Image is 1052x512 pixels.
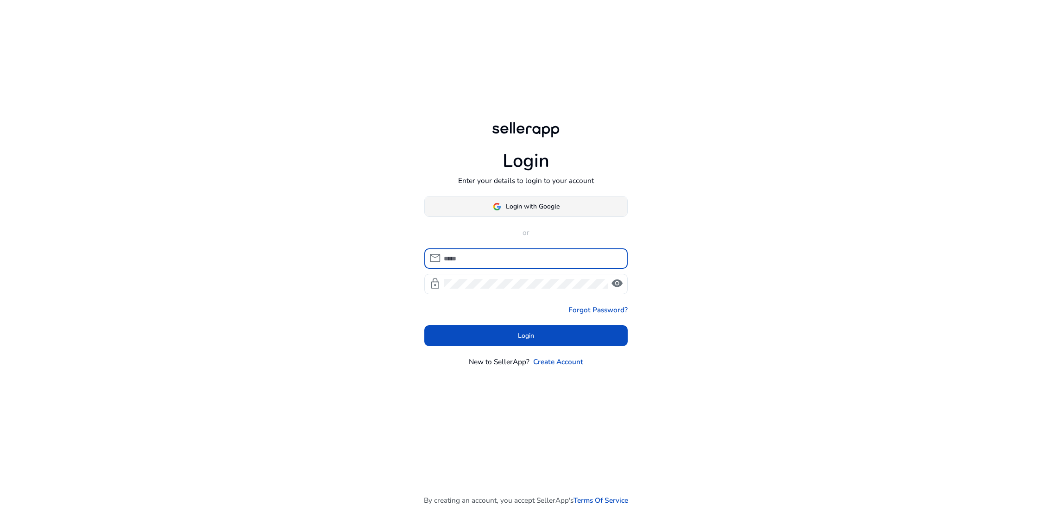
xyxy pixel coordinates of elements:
button: Login with Google [424,196,628,217]
h1: Login [503,150,549,172]
span: Login with Google [506,202,560,211]
a: Terms Of Service [573,495,628,506]
img: google-logo.svg [493,202,501,211]
span: mail [429,252,441,264]
span: Login [518,331,534,341]
p: Enter your details to login to your account [458,175,594,186]
button: Login [424,325,628,346]
span: lock [429,278,441,290]
p: New to SellerApp? [469,356,529,367]
p: or [424,227,628,238]
a: Forgot Password? [568,304,628,315]
a: Create Account [533,356,583,367]
span: visibility [611,278,623,290]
